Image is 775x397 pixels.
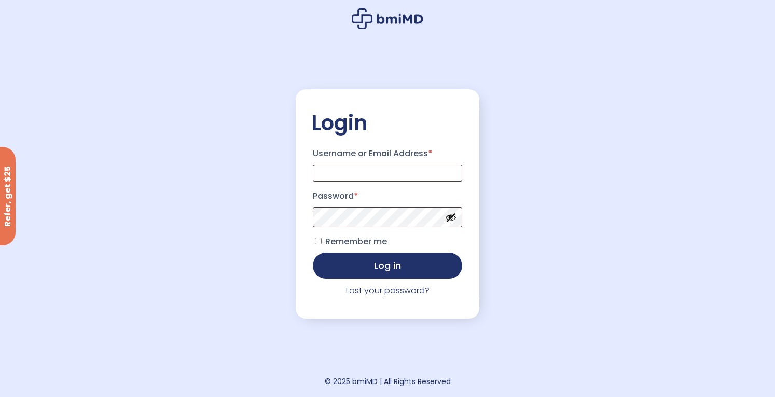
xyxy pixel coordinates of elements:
[311,110,464,136] h2: Login
[313,188,462,204] label: Password
[445,212,456,223] button: Show password
[315,238,322,244] input: Remember me
[346,284,430,296] a: Lost your password?
[313,253,462,279] button: Log in
[325,374,451,389] div: © 2025 bmiMD | All Rights Reserved
[325,236,387,248] span: Remember me
[313,145,462,162] label: Username or Email Address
